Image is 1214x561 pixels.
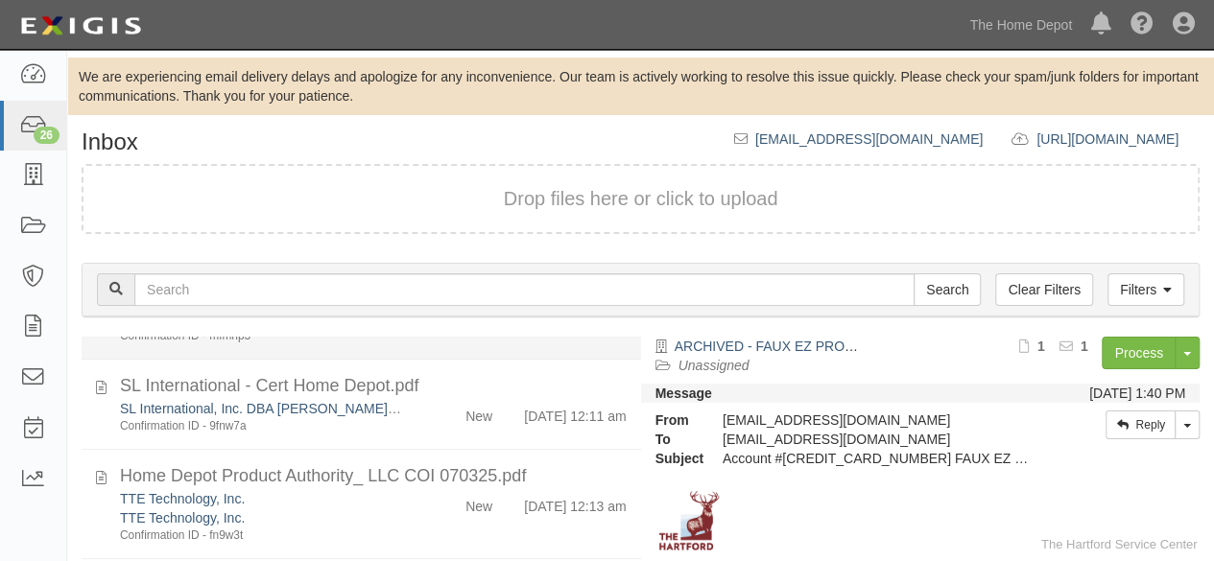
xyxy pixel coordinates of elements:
[524,489,626,516] div: [DATE] 12:13 am
[465,399,492,426] div: New
[120,464,627,489] div: Home Depot Product Authority_ LLC COI 070325.pdf
[120,508,403,527] div: TTE Technology, Inc.
[708,449,1046,468] div: Account #100000002219607 FAUX EZ PRODUCTS INC
[641,449,708,468] strong: Subject
[1131,13,1154,36] i: Help Center - Complianz
[1089,384,1185,403] div: [DATE] 1:40 PM
[120,401,426,416] a: SL International, Inc. DBA [PERSON_NAME] Living
[1106,410,1176,439] a: Reply
[1081,339,1088,354] b: 1
[120,489,403,508] div: TTE Technology, Inc.
[755,131,983,147] a: [EMAIL_ADDRESS][DOMAIN_NAME]
[1037,339,1045,354] b: 1
[120,328,403,344] div: Confirmation ID - mfmnp3
[14,9,147,43] img: logo-5460c22ac91f19d4615b14bd174203de0afe785f0fc80cf4dbbc73dc1793850b.png
[465,489,492,516] div: New
[524,399,626,426] div: [DATE] 12:11 am
[82,129,138,154] h1: Inbox
[120,510,245,526] a: TTE Technology, Inc.
[134,273,915,306] input: Search
[120,527,403,544] div: Confirmation ID - fn9w3t
[120,491,245,506] a: TTE Technology, Inc.
[67,67,1214,105] div: We are experiencing email delivery delays and apologize for any inconvenience. Our team is active...
[641,430,708,449] strong: To
[1107,273,1184,306] a: Filters
[504,185,778,213] button: Drop files here or click to upload
[708,430,1046,449] div: party-tmphnn@sbainsurance.homedepot.com
[1102,337,1176,369] a: Process
[708,410,1046,430] div: [EMAIL_ADDRESS][DOMAIN_NAME]
[641,410,708,430] strong: From
[1036,131,1200,147] a: [URL][DOMAIN_NAME]
[960,6,1082,44] a: The Home Depot
[655,487,723,554] img: The Hartford
[678,358,750,373] a: Unassigned
[914,273,981,306] input: Search
[655,386,712,401] strong: Message
[120,399,403,418] div: SL International, Inc. DBA Klair Living
[120,418,403,434] div: Confirmation ID - 9fnw7a
[675,339,918,354] a: ARCHIVED - FAUX EZ PRODUCTS INC
[995,273,1092,306] a: Clear Filters
[120,374,627,399] div: SL International - Cert Home Depot.pdf
[34,127,60,144] div: 26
